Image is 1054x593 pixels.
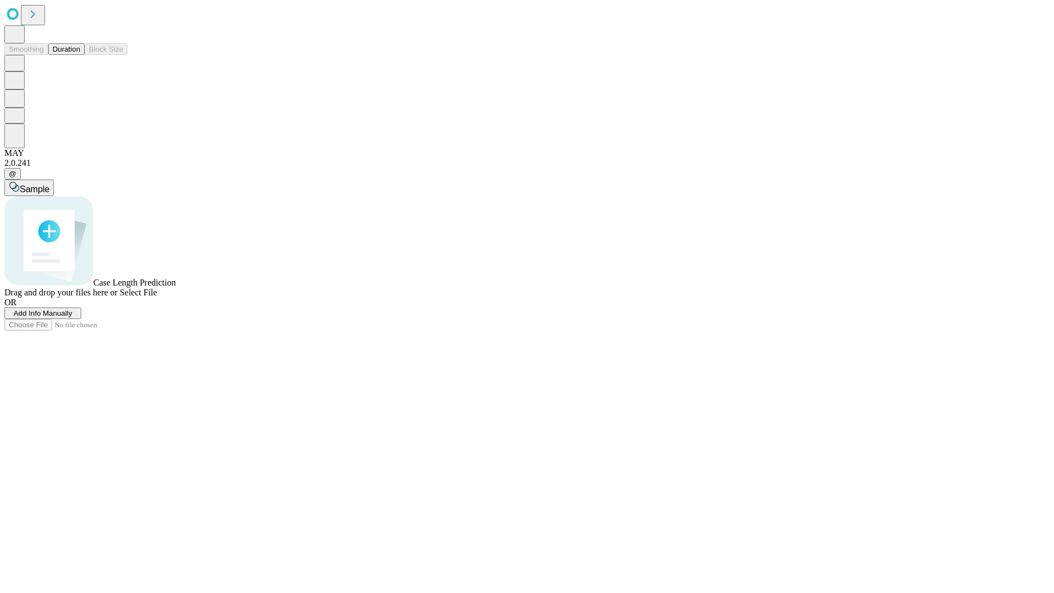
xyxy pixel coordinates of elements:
[4,307,81,319] button: Add Info Manually
[4,288,117,297] span: Drag and drop your files here or
[120,288,157,297] span: Select File
[4,148,1050,158] div: MAY
[14,309,72,317] span: Add Info Manually
[93,278,176,287] span: Case Length Prediction
[4,180,54,196] button: Sample
[20,184,49,194] span: Sample
[4,158,1050,168] div: 2.0.241
[4,168,21,180] button: @
[4,43,48,55] button: Smoothing
[85,43,127,55] button: Block Size
[4,298,16,307] span: OR
[9,170,16,178] span: @
[48,43,85,55] button: Duration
